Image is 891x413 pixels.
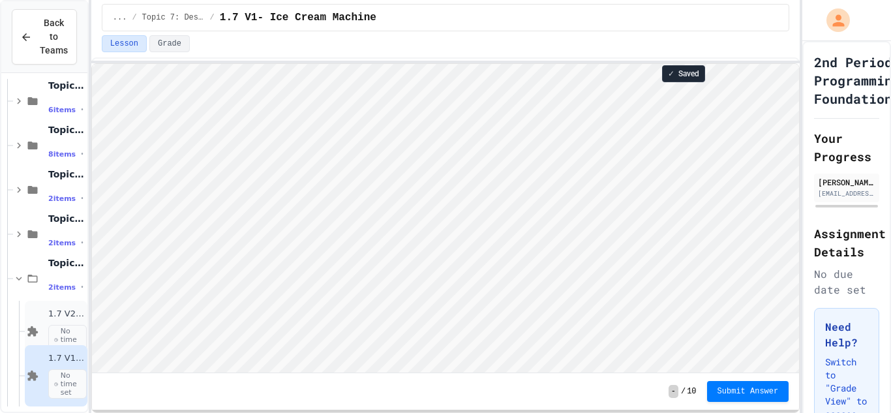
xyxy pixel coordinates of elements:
button: Grade [149,35,190,52]
span: Topic 2: Problem Decomposition and Logic Structures [48,80,85,91]
span: No time set [48,369,87,399]
span: 2 items [48,239,76,247]
div: No due date set [814,266,879,298]
h3: Need Help? [825,319,868,350]
span: 2 items [48,283,76,292]
button: Back to Teams [12,9,77,65]
button: Lesson [102,35,147,52]
span: / [210,12,215,23]
span: Saved [678,69,699,79]
div: [EMAIL_ADDRESS][DOMAIN_NAME] [818,189,875,198]
span: ✓ [668,69,674,79]
span: - [669,385,678,398]
span: • [81,237,83,248]
span: • [81,104,83,115]
span: Topic 4: Search/Sort Algorithims & Algorithimic Efficency [48,168,85,180]
span: Back to Teams [40,16,68,57]
span: Topic 3: Pattern Recognition and Abstraction [48,124,85,136]
iframe: Snap! Programming Environment [92,64,799,373]
span: / [132,12,136,23]
span: Submit Answer [717,386,779,397]
span: / [681,386,686,397]
span: 10 [687,386,696,397]
h2: Assignment Details [814,224,879,261]
span: Topic 5: APIs & Libraries [48,213,85,224]
div: [PERSON_NAME] [818,176,875,188]
span: 2 items [48,194,76,203]
span: 8 items [48,150,76,159]
span: 1.7 V2- IceCream Machine Project [48,309,85,320]
button: Submit Answer [707,381,789,402]
span: 1.7 V1- Ice Cream Machine [220,10,376,25]
span: 6 items [48,106,76,114]
span: • [81,282,83,292]
span: Topic 7: Designing & Simulating Solutions [142,12,205,23]
h2: Your Progress [814,129,879,166]
span: ... [113,12,127,23]
div: My Account [813,5,853,35]
span: No time set [48,325,87,355]
span: • [81,193,83,204]
span: 1.7 V1- Ice Cream Machine [48,353,85,364]
span: Topic 7: Designing & Simulating Solutions [48,257,85,269]
span: • [81,149,83,159]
